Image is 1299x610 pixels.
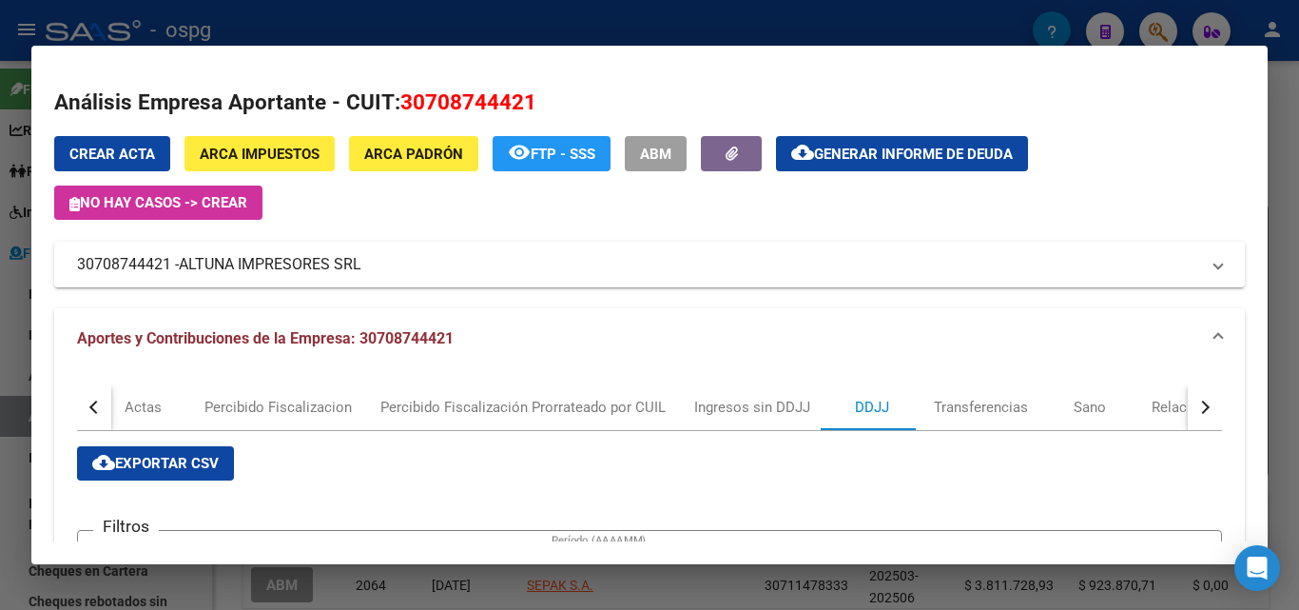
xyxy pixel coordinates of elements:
[54,242,1245,287] mat-expansion-panel-header: 30708744421 -ALTUNA IMPRESORES SRL
[776,136,1028,171] button: Generar informe de deuda
[1152,397,1289,418] div: Relaciones Laborales
[69,194,247,211] span: No hay casos -> Crear
[179,253,361,276] span: ALTUNA IMPRESORES SRL
[184,136,335,171] button: ARCA Impuestos
[204,397,352,418] div: Percibido Fiscalizacion
[493,136,611,171] button: FTP - SSS
[380,397,666,418] div: Percibido Fiscalización Prorrateado por CUIL
[640,146,671,163] span: ABM
[54,308,1245,369] mat-expansion-panel-header: Aportes y Contribuciones de la Empresa: 30708744421
[1234,545,1280,591] div: Open Intercom Messenger
[814,146,1013,163] span: Generar informe de deuda
[934,397,1028,418] div: Transferencias
[364,146,463,163] span: ARCA Padrón
[77,329,454,347] span: Aportes y Contribuciones de la Empresa: 30708744421
[92,455,219,472] span: Exportar CSV
[625,136,687,171] button: ABM
[694,397,810,418] div: Ingresos sin DDJJ
[54,87,1245,119] h2: Análisis Empresa Aportante - CUIT:
[125,397,162,418] div: Actas
[349,136,478,171] button: ARCA Padrón
[54,186,262,220] button: No hay casos -> Crear
[77,253,1199,276] mat-panel-title: 30708744421 -
[93,516,159,537] h3: Filtros
[200,146,320,163] span: ARCA Impuestos
[69,146,155,163] span: Crear Acta
[791,141,814,164] mat-icon: cloud_download
[508,141,531,164] mat-icon: remove_red_eye
[92,451,115,474] mat-icon: cloud_download
[77,446,234,481] button: Exportar CSV
[855,397,889,418] div: DDJJ
[400,89,536,114] span: 30708744421
[54,136,170,171] button: Crear Acta
[1074,397,1106,418] div: Sano
[531,146,595,163] span: FTP - SSS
